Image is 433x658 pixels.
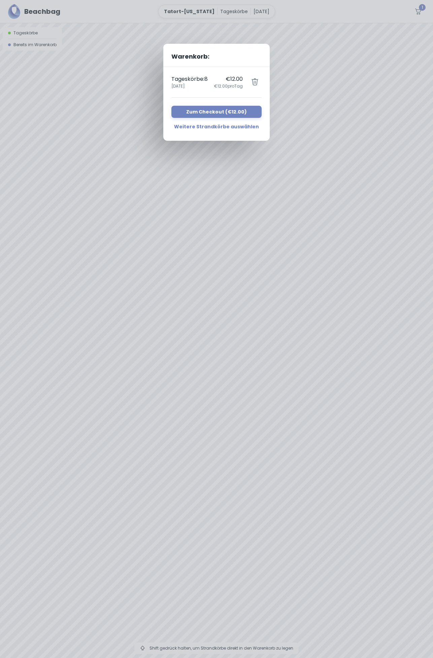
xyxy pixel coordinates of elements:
[214,83,243,89] span: €12.00 pro Tag
[171,83,209,89] span: [DATE]
[171,106,262,118] button: Zum Checkout (€12.00)
[163,44,270,67] h2: Warenkorb:
[214,75,243,83] p: €12.00
[171,121,262,133] button: Weitere Strandkörbe auswählen
[171,75,209,83] p: Tageskörbe : 8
